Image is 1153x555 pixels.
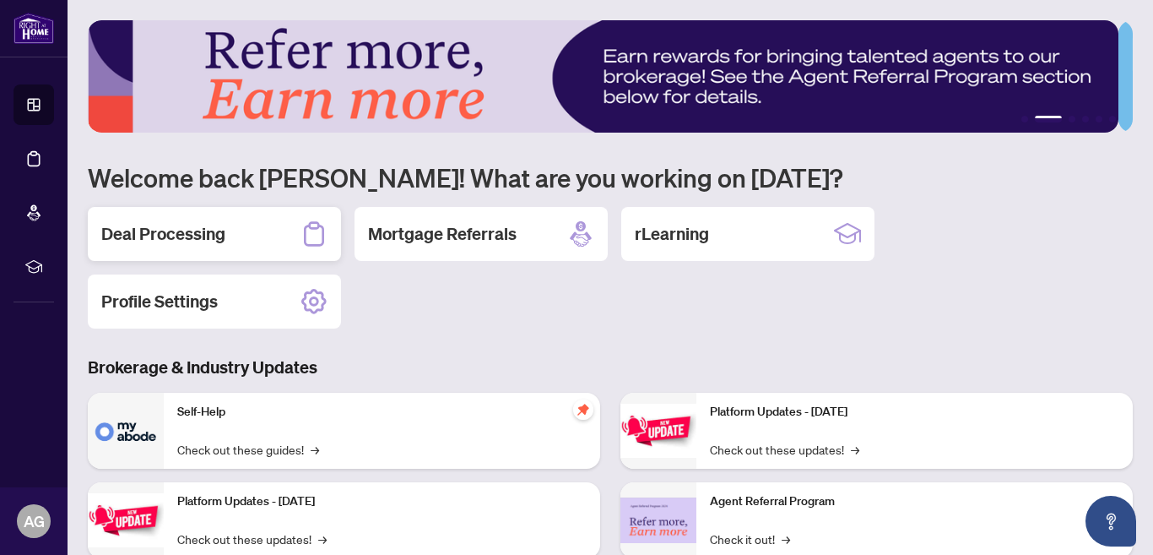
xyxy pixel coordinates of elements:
[1035,116,1062,122] button: 2
[710,530,790,548] a: Check it out!→
[851,440,859,459] span: →
[177,492,587,511] p: Platform Updates - [DATE]
[318,530,327,548] span: →
[88,393,164,469] img: Self-Help
[88,356,1133,379] h3: Brokerage & Industry Updates
[368,222,517,246] h2: Mortgage Referrals
[573,400,593,420] span: pushpin
[1085,496,1136,547] button: Open asap
[101,290,218,313] h2: Profile Settings
[24,509,45,533] span: AG
[710,492,1119,511] p: Agent Referral Program
[1021,116,1028,122] button: 1
[1109,116,1116,122] button: 6
[1096,116,1102,122] button: 5
[14,13,54,44] img: logo
[88,493,164,547] img: Platform Updates - September 16, 2025
[620,404,696,457] img: Platform Updates - June 23, 2025
[311,440,319,459] span: →
[710,403,1119,422] p: Platform Updates - [DATE]
[710,440,859,459] a: Check out these updates!→
[101,222,225,246] h2: Deal Processing
[1069,116,1075,122] button: 3
[88,20,1118,133] img: Slide 1
[177,530,327,548] a: Check out these updates!→
[635,222,709,246] h2: rLearning
[620,498,696,544] img: Agent Referral Program
[177,440,319,459] a: Check out these guides!→
[88,161,1133,193] h1: Welcome back [PERSON_NAME]! What are you working on [DATE]?
[1082,116,1089,122] button: 4
[177,403,587,422] p: Self-Help
[782,530,790,548] span: →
